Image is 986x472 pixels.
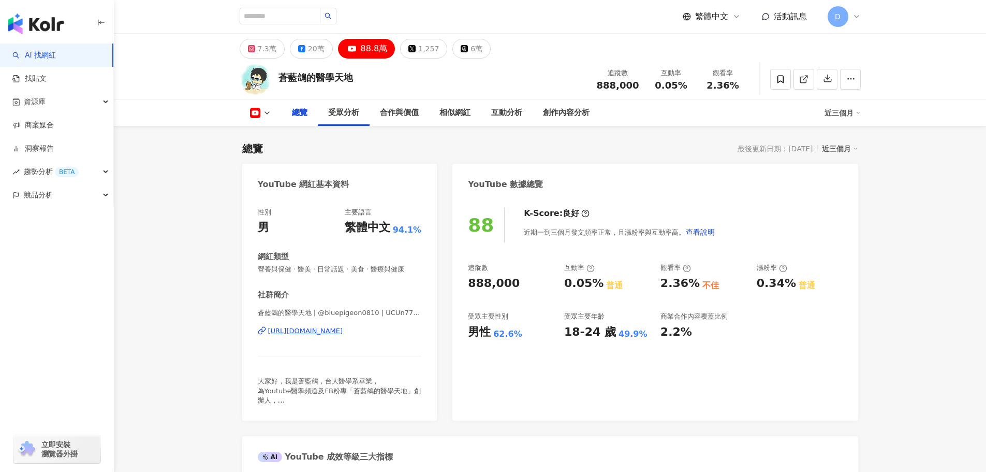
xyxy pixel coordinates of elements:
[258,451,393,463] div: YouTube 成效等級三大指標
[707,80,739,91] span: 2.36%
[400,39,447,59] button: 1,257
[393,224,422,236] span: 94.1%
[564,324,616,340] div: 18-24 歲
[774,11,807,21] span: 活動訊息
[12,74,47,84] a: 找貼文
[258,308,422,318] span: 蒼藍鴿的醫學天地 | @bluepigeon0810 | UCUn77_F5A65HViL9OEvIpLw
[24,90,46,113] span: 資源庫
[702,280,719,291] div: 不佳
[468,214,494,236] div: 88
[799,280,815,291] div: 普通
[258,265,422,274] span: 營養與保健 · 醫美 · 日常話題 · 美食 · 醫療與健康
[258,326,422,336] a: [URL][DOMAIN_NAME]
[325,12,332,20] span: search
[660,263,691,273] div: 觀看率
[55,167,79,177] div: BETA
[240,39,285,59] button: 7.3萬
[695,11,728,22] span: 繁體中文
[660,276,700,292] div: 2.36%
[17,441,37,457] img: chrome extension
[597,68,639,78] div: 追蹤數
[12,50,56,61] a: searchAI 找網紅
[292,107,307,119] div: 總覽
[606,280,623,291] div: 普通
[564,276,604,292] div: 0.05%
[258,179,349,190] div: YouTube 網紅基本資料
[8,13,64,34] img: logo
[493,328,522,340] div: 62.6%
[12,144,54,154] a: 洞察報告
[338,39,395,59] button: 88.8萬
[13,435,100,463] a: chrome extension立即安裝 瀏覽器外掛
[703,68,743,78] div: 觀看率
[543,107,590,119] div: 創作內容分析
[564,263,595,273] div: 互動率
[468,179,543,190] div: YouTube 數據總覽
[660,312,728,321] div: 商業合作內容覆蓋比例
[835,11,841,22] span: D
[308,41,325,56] div: 20萬
[12,168,20,176] span: rise
[24,183,53,207] span: 競品分析
[345,208,372,217] div: 主要語言
[686,228,715,236] span: 查看說明
[491,107,522,119] div: 互動分析
[738,145,813,153] div: 最後更新日期：[DATE]
[468,263,488,273] div: 追蹤數
[452,39,491,59] button: 6萬
[345,220,390,236] div: 繁體中文
[278,71,353,84] div: 蒼藍鴿的醫學天地
[258,251,289,262] div: 網紅類型
[822,142,858,155] div: 近三個月
[685,222,715,242] button: 查看說明
[468,312,508,321] div: 受眾主要性別
[24,160,79,183] span: 趨勢分析
[418,41,439,56] div: 1,257
[524,208,590,219] div: K-Score :
[468,324,491,340] div: 男性
[380,107,419,119] div: 合作與價值
[41,440,78,459] span: 立即安裝 瀏覽器外掛
[655,80,687,91] span: 0.05%
[757,263,787,273] div: 漲粉率
[564,312,605,321] div: 受眾主要年齡
[328,107,359,119] div: 受眾分析
[290,39,333,59] button: 20萬
[597,80,639,91] span: 888,000
[258,208,271,217] div: 性別
[660,324,692,340] div: 2.2%
[361,41,388,56] div: 88.8萬
[468,276,520,292] div: 888,000
[268,326,343,336] div: [URL][DOMAIN_NAME]
[258,220,269,236] div: 男
[470,41,482,56] div: 6萬
[12,120,54,131] a: 商案媒合
[258,41,276,56] div: 7.3萬
[825,105,861,121] div: 近三個月
[242,141,263,156] div: 總覽
[439,107,470,119] div: 相似網紅
[524,222,715,242] div: 近期一到三個月發文頻率正常，且漲粉率與互動率高。
[563,208,579,219] div: 良好
[240,64,271,95] img: KOL Avatar
[619,328,647,340] div: 49.9%
[757,276,796,292] div: 0.34%
[652,68,691,78] div: 互動率
[258,452,283,462] div: AI
[258,290,289,301] div: 社群簡介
